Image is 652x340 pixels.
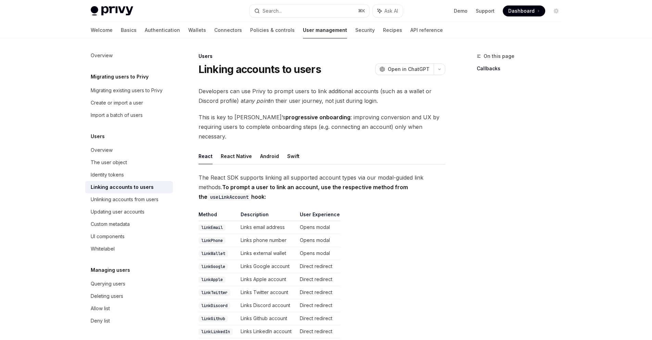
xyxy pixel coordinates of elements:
span: On this page [484,52,514,60]
a: Callbacks [477,63,567,74]
a: UI components [85,230,173,243]
a: Deleting users [85,290,173,302]
code: linkGithub [199,315,228,322]
a: Import a batch of users [85,109,173,121]
a: Basics [121,22,137,38]
code: linkTwitter [199,289,230,296]
a: User management [303,22,347,38]
a: Overview [85,144,173,156]
a: Deny list [85,315,173,327]
td: Direct redirect [297,260,340,273]
strong: progressive onboarding [285,114,350,121]
code: linkLinkedIn [199,328,233,335]
span: Dashboard [508,8,535,14]
a: Demo [454,8,468,14]
a: Unlinking accounts from users [85,193,173,206]
td: Opens modal [297,247,340,260]
button: Open in ChatGPT [375,63,434,75]
button: Swift [287,148,299,164]
h5: Migrating users to Privy [91,73,149,81]
div: Whitelabel [91,245,115,253]
code: linkGoogle [199,263,228,270]
div: Linking accounts to users [91,183,154,191]
div: Custom metadata [91,220,130,228]
div: Querying users [91,280,125,288]
a: Welcome [91,22,113,38]
a: Support [476,8,495,14]
code: linkEmail [199,224,226,231]
a: Querying users [85,278,173,290]
strong: To prompt a user to link an account, use the respective method from the hook: [199,184,408,200]
td: Links Google account [238,260,297,273]
td: Links Apple account [238,273,297,286]
a: Custom metadata [85,218,173,230]
td: Direct redirect [297,273,340,286]
button: React Native [221,148,252,164]
a: Security [355,22,375,38]
div: Import a batch of users [91,111,143,119]
a: Connectors [214,22,242,38]
td: Links external wallet [238,247,297,260]
div: The user object [91,158,127,167]
em: any point [245,97,269,104]
a: Recipes [383,22,402,38]
div: Updating user accounts [91,208,144,216]
td: Links Twitter account [238,286,297,299]
td: Links Github account [238,312,297,325]
a: Dashboard [503,5,545,16]
a: Identity tokens [85,169,173,181]
code: linkWallet [199,250,228,257]
div: Search... [263,7,282,15]
td: Links email address [238,221,297,234]
th: Method [199,211,238,221]
div: Migrating existing users to Privy [91,86,163,95]
td: Direct redirect [297,325,340,338]
a: Overview [85,49,173,62]
h1: Linking accounts to users [199,63,321,75]
code: linkDiscord [199,302,230,309]
div: Create or import a user [91,99,143,107]
th: User Experience [297,211,340,221]
td: Direct redirect [297,286,340,299]
a: Create or import a user [85,97,173,109]
button: Toggle dark mode [551,5,562,16]
a: Allow list [85,302,173,315]
img: light logo [91,6,133,16]
a: Authentication [145,22,180,38]
div: UI components [91,232,125,241]
td: Links phone number [238,234,297,247]
td: Direct redirect [297,299,340,312]
h5: Managing users [91,266,130,274]
td: Links LinkedIn account [238,325,297,338]
div: Overview [91,51,113,60]
td: Opens modal [297,221,340,234]
td: Direct redirect [297,312,340,325]
th: Description [238,211,297,221]
button: Android [260,148,279,164]
span: The React SDK supports linking all supported account types via our modal-guided link methods. [199,173,445,202]
a: Migrating existing users to Privy [85,84,173,97]
button: Ask AI [373,5,403,17]
code: linkApple [199,276,226,283]
a: Linking accounts to users [85,181,173,193]
a: Updating user accounts [85,206,173,218]
a: The user object [85,156,173,169]
a: Wallets [188,22,206,38]
div: Deny list [91,317,110,325]
div: Deleting users [91,292,123,300]
a: API reference [410,22,443,38]
div: Identity tokens [91,171,124,179]
td: Opens modal [297,234,340,247]
td: Links Discord account [238,299,297,312]
h5: Users [91,132,105,141]
a: Whitelabel [85,243,173,255]
span: ⌘ K [358,8,365,14]
span: Developers can use Privy to prompt users to link additional accounts (such as a wallet or Discord... [199,86,445,106]
div: Unlinking accounts from users [91,195,158,204]
span: Ask AI [384,8,398,14]
div: Users [199,53,445,60]
code: useLinkAccount [207,193,251,201]
button: Search...⌘K [250,5,369,17]
span: Open in ChatGPT [388,66,430,73]
div: Allow list [91,304,110,313]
